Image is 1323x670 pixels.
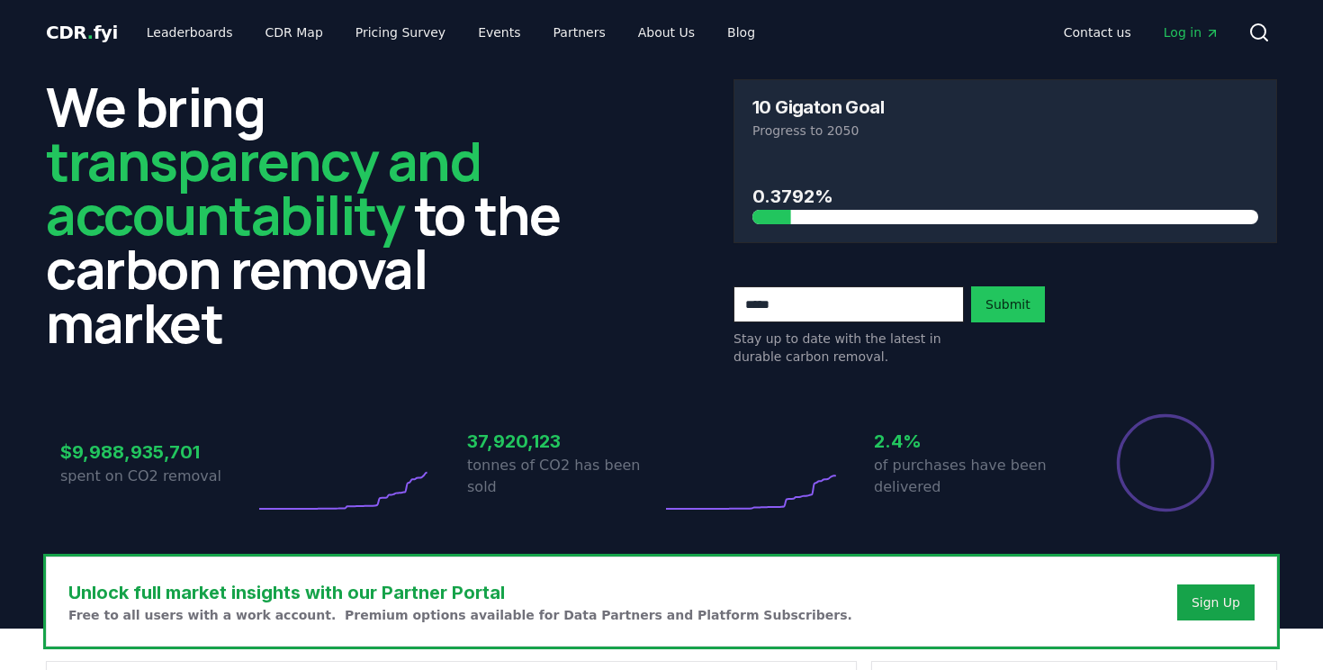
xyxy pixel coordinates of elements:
[874,428,1068,455] h3: 2.4%
[1192,593,1240,611] a: Sign Up
[467,455,661,498] p: tonnes of CO2 has been sold
[971,286,1045,322] button: Submit
[46,22,118,43] span: CDR fyi
[46,123,481,251] span: transparency and accountability
[132,16,769,49] nav: Main
[87,22,94,43] span: .
[60,439,255,466] h3: $9,988,935,701
[132,16,247,49] a: Leaderboards
[251,16,337,49] a: CDR Map
[874,455,1068,498] p: of purchases have been delivered
[752,183,1258,210] h3: 0.3792%
[46,79,589,349] h2: We bring to the carbon removal market
[68,579,852,606] h3: Unlock full market insights with our Partner Portal
[1049,16,1234,49] nav: Main
[341,16,460,49] a: Pricing Survey
[1049,16,1146,49] a: Contact us
[539,16,620,49] a: Partners
[733,330,964,366] p: Stay up to date with the latest in durable carbon removal.
[752,122,1258,140] p: Progress to 2050
[60,466,255,487] p: spent on CO2 removal
[46,20,118,45] a: CDR.fyi
[1115,412,1216,513] div: Percentage of sales delivered
[624,16,709,49] a: About Us
[68,606,852,624] p: Free to all users with a work account. Premium options available for Data Partners and Platform S...
[463,16,535,49] a: Events
[467,428,661,455] h3: 37,920,123
[752,98,884,116] h3: 10 Gigaton Goal
[713,16,769,49] a: Blog
[1149,16,1234,49] a: Log in
[1177,584,1255,620] button: Sign Up
[1164,23,1219,41] span: Log in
